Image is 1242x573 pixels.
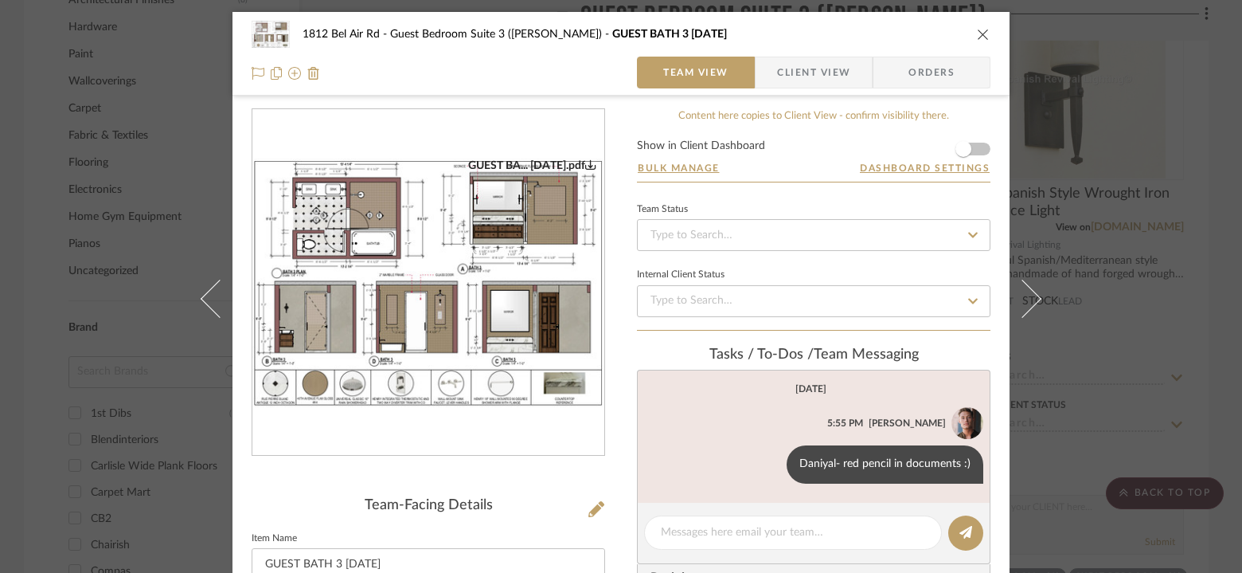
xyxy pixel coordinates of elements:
[709,347,814,362] span: Tasks / To-Dos /
[637,347,990,364] div: team Messaging
[252,159,604,407] div: 0
[637,161,721,175] button: Bulk Manage
[637,108,990,124] div: Content here copies to Client View - confirm visibility there.
[795,383,826,394] div: [DATE]
[976,27,990,41] button: close
[390,29,612,40] span: Guest Bedroom Suite 3 ([PERSON_NAME])
[859,161,990,175] button: Dashboard Settings
[869,416,946,430] div: [PERSON_NAME]
[891,57,972,88] span: Orders
[951,407,983,439] img: a2497b2d-a1a4-483f-9b0d-4fa1f75d8f46.png
[307,67,320,80] img: Remove from project
[252,497,605,515] div: Team-Facing Details
[637,219,990,251] input: Type to Search…
[612,29,727,40] span: GUEST BATH 3 [DATE]
[252,18,290,50] img: a697b15b-dded-4d98-aece-b43b11b7cb11_48x40.jpg
[637,271,724,279] div: Internal Client Status
[637,285,990,317] input: Type to Search…
[827,416,863,430] div: 5:55 PM
[468,159,596,173] div: GUEST BA... [DATE].pdf
[787,445,983,484] div: Daniyal- red pencil in documents :)
[252,535,297,543] label: Item Name
[637,206,688,214] div: Team Status
[252,159,604,407] img: a697b15b-dded-4d98-aece-b43b11b7cb11_436x436.jpg
[663,57,728,88] span: Team View
[777,57,850,88] span: Client View
[303,29,390,40] span: 1812 Bel Air Rd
